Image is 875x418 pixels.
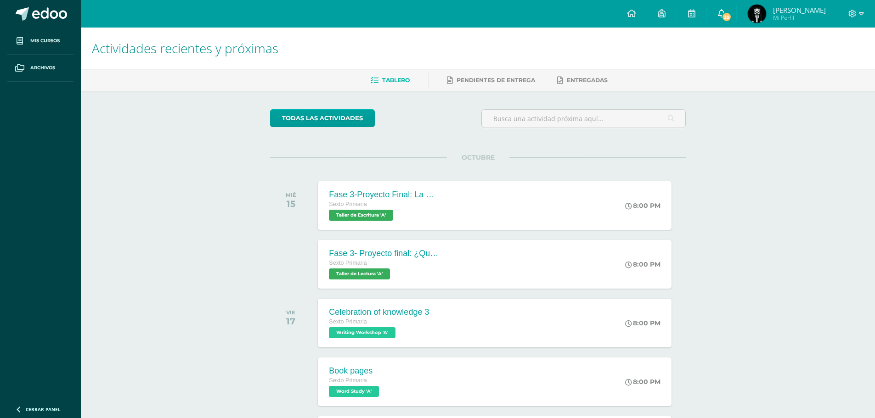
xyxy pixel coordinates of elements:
[625,260,660,268] div: 8:00 PM
[447,73,535,88] a: Pendientes de entrega
[722,12,732,22] span: 29
[371,73,410,88] a: Tablero
[329,377,367,384] span: Sexto Primaria
[329,386,379,397] span: Word Study 'A'
[625,201,660,210] div: 8:00 PM
[329,210,393,221] span: Taller de Escritura 'A'
[329,268,390,279] span: Taller de Lectura 'A'
[329,190,439,200] div: Fase 3-Proyecto Final: La memoria tiene voz
[7,28,73,55] a: Mis cursos
[329,327,395,338] span: Writing Workshop 'A'
[329,201,367,207] span: Sexto Primaria
[557,73,608,88] a: Entregadas
[457,77,535,84] span: Pendientes de entrega
[270,109,375,127] a: todas las Actividades
[329,260,367,266] span: Sexto Primaria
[26,406,61,412] span: Cerrar panel
[329,366,381,376] div: Book pages
[329,318,367,325] span: Sexto Primaria
[748,5,766,23] img: 8b4d1e7cee2897ddf6f700ec04dc6a91.png
[773,6,826,15] span: [PERSON_NAME]
[286,192,296,198] div: MIÉ
[329,307,429,317] div: Celebration of knowledge 3
[625,378,660,386] div: 8:00 PM
[30,37,60,45] span: Mis cursos
[482,110,685,128] input: Busca una actividad próxima aquí...
[286,309,295,316] div: VIE
[382,77,410,84] span: Tablero
[567,77,608,84] span: Entregadas
[286,316,295,327] div: 17
[329,249,439,258] div: Fase 3- Proyecto final: ¿Qué historias necesitamos contar para que el mundo nunca olvide?
[92,39,278,57] span: Actividades recientes y próximas
[30,64,55,72] span: Archivos
[7,55,73,82] a: Archivos
[286,198,296,209] div: 15
[773,14,826,22] span: Mi Perfil
[447,153,509,162] span: OCTUBRE
[625,319,660,327] div: 8:00 PM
